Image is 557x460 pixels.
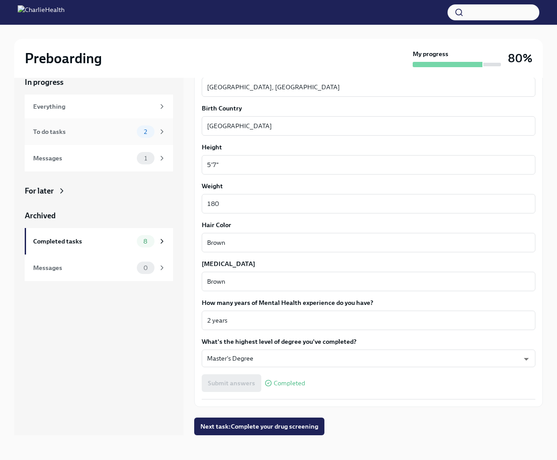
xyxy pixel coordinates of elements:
div: Messages [33,153,133,163]
textarea: [GEOGRAPHIC_DATA] [207,121,530,131]
div: Messages [33,263,133,273]
label: How many years of Mental Health experience do you have? [202,298,535,307]
label: Birth Country [202,104,535,113]
textarea: 180 [207,198,530,209]
a: In progress [25,77,173,87]
span: Completed [274,380,305,387]
img: CharlieHealth [18,5,64,19]
a: For later [25,186,173,196]
span: 2 [139,129,152,135]
a: Everything [25,95,173,118]
div: Everything [33,102,154,111]
a: Messages0 [25,255,173,281]
label: Height [202,143,535,152]
span: Next task : Complete your drug screening [200,422,318,431]
label: What's the highest level of degree you've completed? [202,337,535,346]
textarea: [GEOGRAPHIC_DATA], [GEOGRAPHIC_DATA] [207,82,530,92]
div: Completed tasks [33,236,133,246]
div: For later [25,186,54,196]
label: Weight [202,182,535,190]
span: 1 [139,155,152,162]
div: Master's Degree [202,350,535,367]
textarea: Brown [207,237,530,248]
div: To do tasks [33,127,133,137]
textarea: 2 years [207,315,530,326]
a: Archived [25,210,173,221]
label: [MEDICAL_DATA] [202,259,535,268]
span: 0 [138,265,153,271]
textarea: Brown [207,276,530,287]
a: Messages1 [25,145,173,171]
h3: 80% [508,50,532,66]
strong: My progress [413,49,448,58]
span: 8 [138,238,153,245]
textarea: 5'7" [207,160,530,170]
button: Next task:Complete your drug screening [194,418,324,435]
label: Hair Color [202,220,535,229]
h2: Preboarding [25,49,102,67]
a: To do tasks2 [25,118,173,145]
a: Completed tasks8 [25,228,173,255]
